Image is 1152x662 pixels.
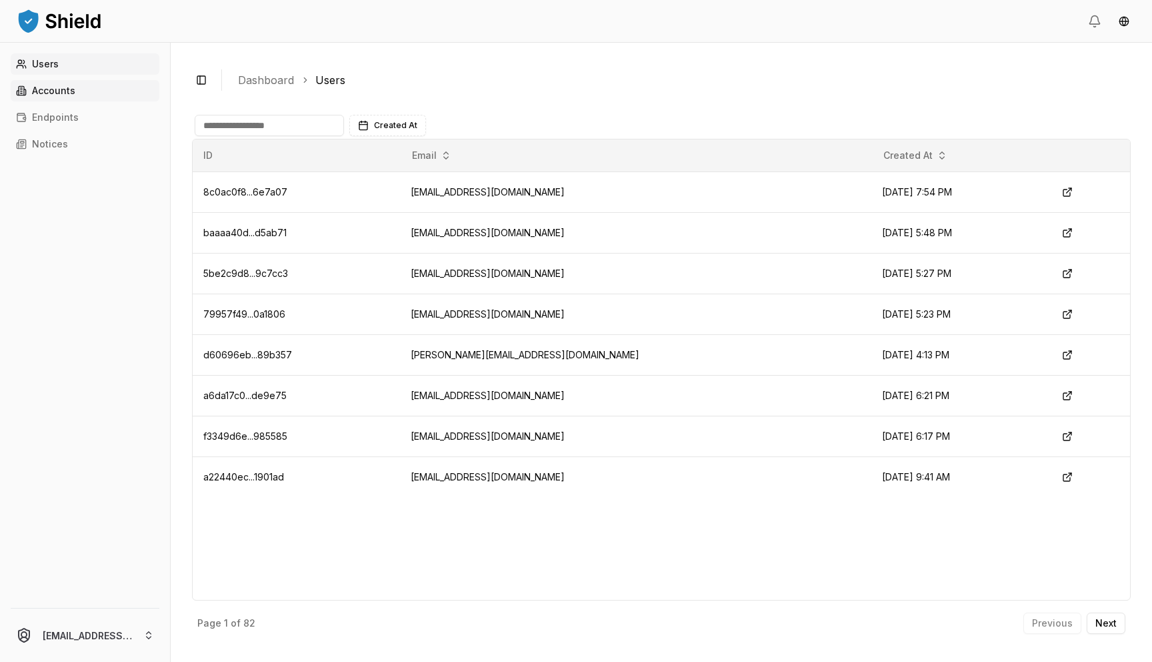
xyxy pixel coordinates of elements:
span: [DATE] 4:13 PM [882,349,949,360]
p: Next [1095,619,1117,628]
button: Email [407,145,457,166]
p: 1 [224,619,228,628]
span: f3349d6e...985585 [203,430,287,442]
td: [EMAIL_ADDRESS][DOMAIN_NAME] [400,456,871,497]
span: 8c0ac0f8...6e7a07 [203,186,287,198]
td: [EMAIL_ADDRESS][DOMAIN_NAME] [400,375,871,416]
p: Accounts [32,86,75,95]
td: [EMAIL_ADDRESS][DOMAIN_NAME] [400,294,871,334]
span: [DATE] 5:27 PM [882,268,951,279]
span: [DATE] 7:54 PM [882,186,952,198]
td: [EMAIL_ADDRESS][DOMAIN_NAME] [400,212,871,253]
p: [EMAIL_ADDRESS][DOMAIN_NAME] [43,629,133,643]
span: d60696eb...89b357 [203,349,292,360]
p: Page [197,619,221,628]
a: Users [315,72,345,88]
img: ShieldPay Logo [16,7,103,34]
span: [DATE] 9:41 AM [882,471,950,482]
a: Dashboard [238,72,294,88]
td: [PERSON_NAME][EMAIL_ADDRESS][DOMAIN_NAME] [400,334,871,375]
a: Users [11,53,159,75]
p: 82 [243,619,255,628]
span: [DATE] 5:48 PM [882,227,952,238]
button: Created At [878,145,953,166]
span: baaaa40d...d5ab71 [203,227,287,238]
th: ID [193,139,400,172]
td: [EMAIL_ADDRESS][DOMAIN_NAME] [400,172,871,212]
span: [DATE] 6:21 PM [882,390,949,401]
p: of [231,619,241,628]
a: Accounts [11,80,159,101]
a: Endpoints [11,107,159,128]
span: a22440ec...1901ad [203,471,284,482]
p: Endpoints [32,113,79,122]
span: a6da17c0...de9e75 [203,390,287,401]
nav: breadcrumb [238,72,1120,88]
span: Created At [374,120,417,131]
td: [EMAIL_ADDRESS][DOMAIN_NAME] [400,416,871,456]
span: 79957f49...0a1806 [203,308,285,320]
td: [EMAIL_ADDRESS][DOMAIN_NAME] [400,253,871,294]
span: [DATE] 6:17 PM [882,430,950,442]
p: Users [32,59,59,69]
a: Notices [11,133,159,155]
button: [EMAIL_ADDRESS][DOMAIN_NAME] [5,614,165,657]
span: [DATE] 5:23 PM [882,308,951,320]
p: Notices [32,139,68,149]
button: Created At [349,115,426,136]
button: Next [1087,613,1125,634]
span: 5be2c9d8...9c7cc3 [203,268,288,279]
